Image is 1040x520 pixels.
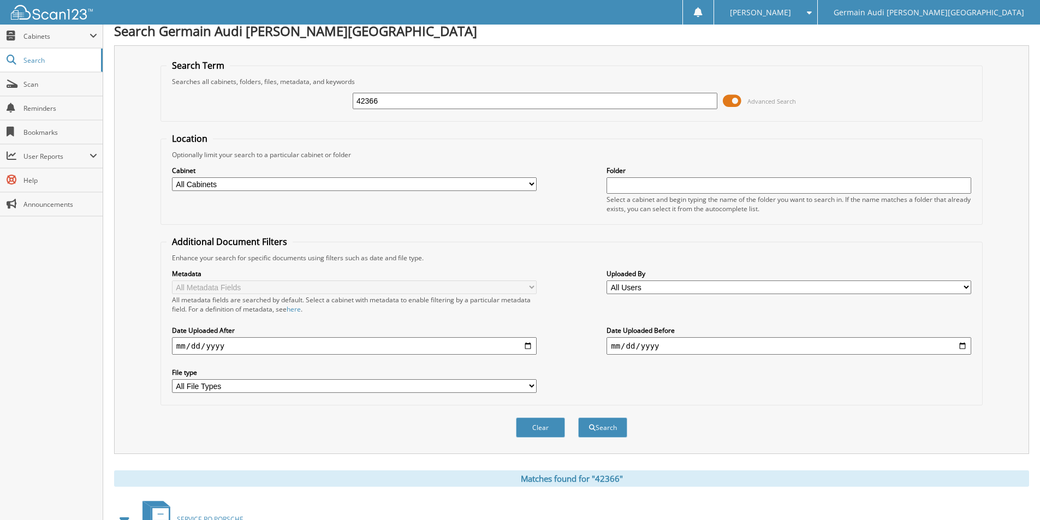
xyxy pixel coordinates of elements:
[167,236,293,248] legend: Additional Document Filters
[172,337,537,355] input: start
[23,104,97,113] span: Reminders
[607,326,971,335] label: Date Uploaded Before
[985,468,1040,520] iframe: Chat Widget
[287,304,301,314] a: here
[607,166,971,175] label: Folder
[607,337,971,355] input: end
[578,417,627,438] button: Search
[607,195,971,213] div: Select a cabinet and begin typing the name of the folder you want to search in. If the name match...
[23,152,90,161] span: User Reports
[516,417,565,438] button: Clear
[730,9,791,16] span: [PERSON_NAME]
[167,59,230,71] legend: Search Term
[11,5,93,20] img: scan123-logo-white.svg
[23,128,97,137] span: Bookmarks
[834,9,1024,16] span: Germain Audi [PERSON_NAME][GEOGRAPHIC_DATA]
[167,253,977,262] div: Enhance your search for specific documents using filters such as date and file type.
[172,295,537,314] div: All metadata fields are searched by default. Select a cabinet with metadata to enable filtering b...
[167,77,977,86] div: Searches all cabinets, folders, files, metadata, and keywords
[747,97,796,105] span: Advanced Search
[167,150,977,159] div: Optionally limit your search to a particular cabinet or folder
[23,176,97,185] span: Help
[23,56,96,65] span: Search
[114,470,1029,487] div: Matches found for "42366"
[23,32,90,41] span: Cabinets
[172,326,537,335] label: Date Uploaded After
[23,80,97,89] span: Scan
[172,368,537,377] label: File type
[172,166,537,175] label: Cabinet
[607,269,971,278] label: Uploaded By
[172,269,537,278] label: Metadata
[167,133,213,145] legend: Location
[114,22,1029,40] h1: Search Germain Audi [PERSON_NAME][GEOGRAPHIC_DATA]
[23,200,97,209] span: Announcements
